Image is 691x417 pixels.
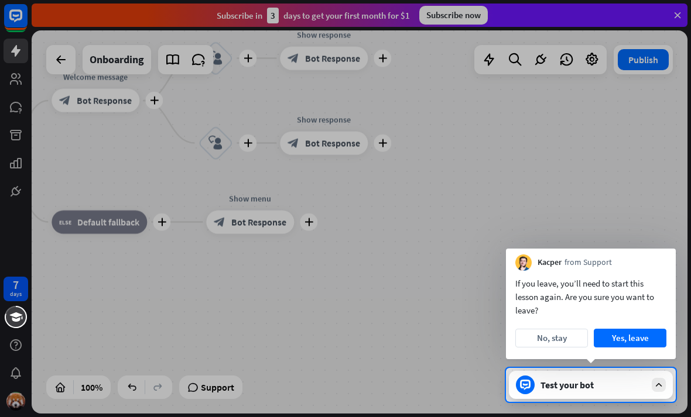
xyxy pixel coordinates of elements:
button: No, stay [515,329,588,347]
button: Yes, leave [594,329,666,347]
span: from Support [565,257,612,268]
div: Test your bot [541,379,646,391]
span: Kacper [538,257,562,268]
div: If you leave, you’ll need to start this lesson again. Are you sure you want to leave? [515,277,666,317]
button: Open LiveChat chat widget [9,5,45,40]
